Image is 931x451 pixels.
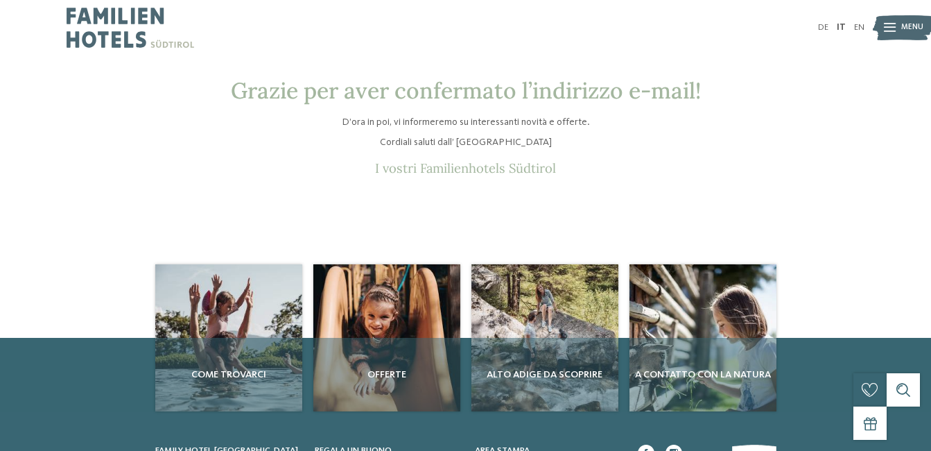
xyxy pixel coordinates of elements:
a: Confermazione e-mail A contatto con la natura [629,264,776,411]
span: A contatto con la natura [635,368,771,382]
a: Confermazione e-mail Alto Adige da scoprire [471,264,618,411]
a: IT [837,23,846,32]
p: Cordiali saluti dall’ [GEOGRAPHIC_DATA] [202,135,729,149]
a: Confermazione e-mail Come trovarci [155,264,302,411]
img: Confermazione e-mail [471,264,618,411]
img: Confermazione e-mail [313,264,460,411]
span: Menu [901,22,923,33]
span: Alto Adige da scoprire [477,368,613,382]
span: Come trovarci [161,368,297,382]
img: Confermazione e-mail [629,264,776,411]
img: Confermazione e-mail [155,264,302,411]
span: Grazie per aver confermato l’indirizzo e-mail! [231,76,701,105]
a: Confermazione e-mail Offerte [313,264,460,411]
p: D’ora in poi, vi informeremo su interessanti novità e offerte. [202,115,729,129]
a: DE [818,23,828,32]
p: I vostri Familienhotels Südtirol [202,160,729,176]
a: EN [854,23,864,32]
span: Offerte [319,368,455,382]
